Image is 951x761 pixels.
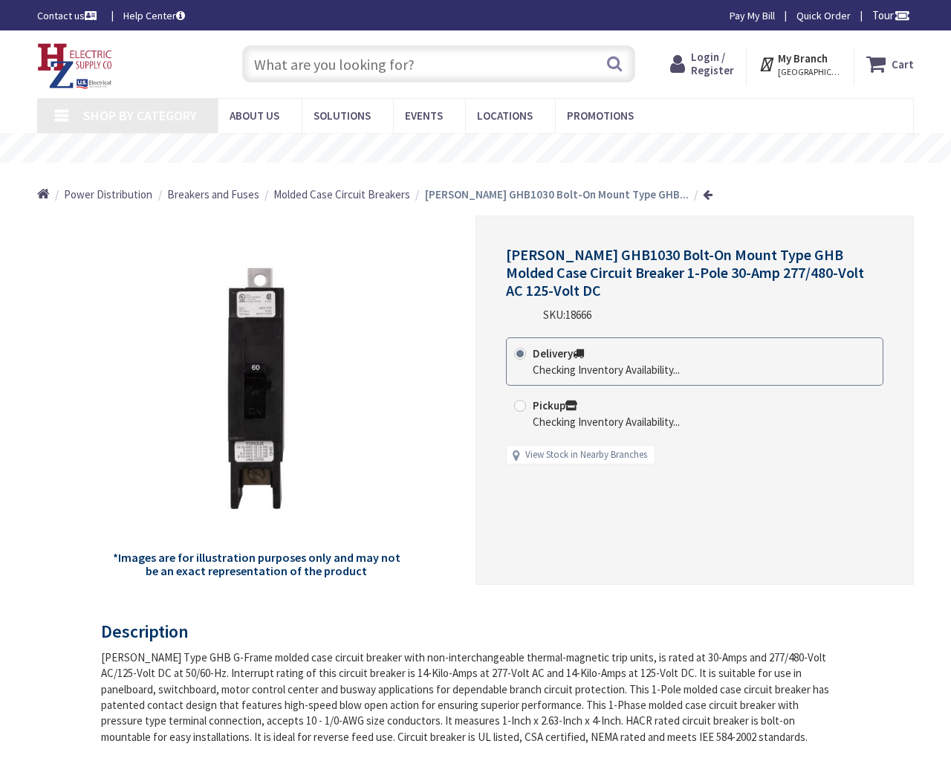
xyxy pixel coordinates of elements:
a: View Stock in Nearby Branches [525,448,647,462]
span: Breakers and Fuses [167,187,259,201]
span: Power Distribution [64,187,152,201]
a: Help Center [123,8,185,23]
a: Molded Case Circuit Breakers [273,187,410,202]
span: Promotions [567,109,634,123]
span: About Us [230,109,279,123]
div: Checking Inventory Availability... [533,362,680,378]
div: Checking Inventory Availability... [533,414,680,430]
span: Shop By Category [83,107,197,124]
a: Power Distribution [64,187,152,202]
span: Events [405,109,443,123]
a: Quick Order [796,8,851,23]
img: HZ Electric Supply [37,43,113,89]
span: [PERSON_NAME] GHB1030 Bolt-On Mount Type GHB Molded Case Circuit Breaker 1-Pole 30-Amp 277/480-Vo... [506,245,864,299]
span: Solutions [314,109,371,123]
div: SKU: [543,307,591,323]
h3: Description [101,622,839,641]
span: Molded Case Circuit Breakers [273,187,410,201]
input: What are you looking for? [242,45,635,82]
span: Locations [477,109,533,123]
span: Login / Register [691,50,734,77]
strong: [PERSON_NAME] GHB1030 Bolt-On Mount Type GHB... [425,187,689,201]
a: Cart [866,51,914,77]
div: My Branch [GEOGRAPHIC_DATA], [GEOGRAPHIC_DATA] [759,51,841,77]
a: Pay My Bill [730,8,775,23]
rs-layer: Free Same Day Pickup at 8 Locations [357,140,620,157]
a: Login / Register [670,51,734,77]
span: 18666 [565,308,591,322]
span: [GEOGRAPHIC_DATA], [GEOGRAPHIC_DATA] [778,66,841,78]
strong: My Branch [778,51,828,65]
img: Eaton GHB1030 Bolt-On Mount Type GHB Molded Case Circuit Breaker 1-Pole 30-Amp 277/480-Volt AC 12... [108,242,406,540]
span: Tour [872,8,910,22]
a: Breakers and Fuses [167,187,259,202]
h5: *Images are for illustration purposes only and may not be an exact representation of the product [107,551,405,577]
strong: Delivery [533,346,584,360]
div: [PERSON_NAME] Type GHB G-Frame molded case circuit breaker with non-interchangeable thermal-magne... [101,650,839,745]
a: Contact us [37,8,100,23]
strong: Cart [892,51,914,77]
strong: Pickup [533,398,577,412]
